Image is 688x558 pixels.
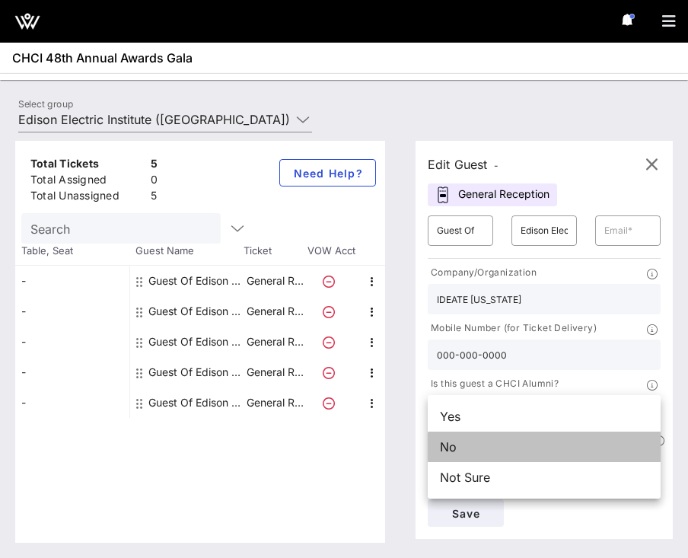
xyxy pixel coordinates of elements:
[15,327,129,357] div: -
[15,296,129,327] div: -
[12,49,193,67] span: CHCI 48th Annual Awards Gala
[279,159,376,187] button: Need Help?
[244,357,305,387] p: General R…
[148,387,244,418] div: Guest Of Edison Electric Institute
[30,156,145,175] div: Total Tickets
[15,387,129,418] div: -
[30,172,145,191] div: Total Assigned
[244,327,305,357] p: General R…
[428,154,498,175] div: Edit Guest
[148,357,244,387] div: Guest Of Edison Electric Institute
[148,296,244,327] div: Guest Of Edison Electric Institute
[428,432,661,462] div: No
[148,266,244,296] div: Guest Of Edison Electric Institute
[428,401,661,432] div: Yes
[15,266,129,296] div: -
[604,218,651,243] input: Email*
[428,462,661,493] div: Not Sure
[428,376,559,392] p: Is this guest a CHCI Alumni?
[292,167,363,180] span: Need Help?
[30,188,145,207] div: Total Unassigned
[244,296,305,327] p: General R…
[129,244,244,259] span: Guest Name
[304,244,358,259] span: VOW Acct
[244,387,305,418] p: General R…
[440,507,492,520] span: Save
[15,357,129,387] div: -
[148,327,244,357] div: Guest Of Edison Electric Institute
[15,244,129,259] span: Table, Seat
[428,183,557,206] div: General Reception
[437,218,484,243] input: First Name*
[494,160,498,171] span: -
[18,98,73,110] label: Select group
[521,218,568,243] input: Last Name*
[428,265,537,281] p: Company/Organization
[428,499,504,527] button: Save
[428,320,597,336] p: Mobile Number (for Ticket Delivery)
[244,244,304,259] span: Ticket
[244,266,305,296] p: General R…
[151,172,158,191] div: 0
[151,156,158,175] div: 5
[151,188,158,207] div: 5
